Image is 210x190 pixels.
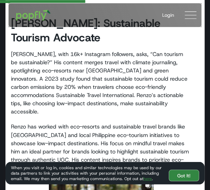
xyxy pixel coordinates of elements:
[143,176,152,181] a: here
[162,12,174,18] div: Login
[157,6,180,24] a: Login
[11,16,160,45] strong: [PERSON_NAME]: Sustainable Tourism Advocate
[11,165,163,181] div: When you visit or log in, cookies and similar technologies may be used by our data partners to li...
[11,5,55,25] a: home
[169,169,199,181] a: Got It!
[11,50,191,116] p: [PERSON_NAME], with 16k+ Instagram followers, asks, “Can tourism be sustainable?” His content mer...
[11,123,191,172] p: Renzo has worked with eco-resorts and sustainable travel brands like [GEOGRAPHIC_DATA] and local ...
